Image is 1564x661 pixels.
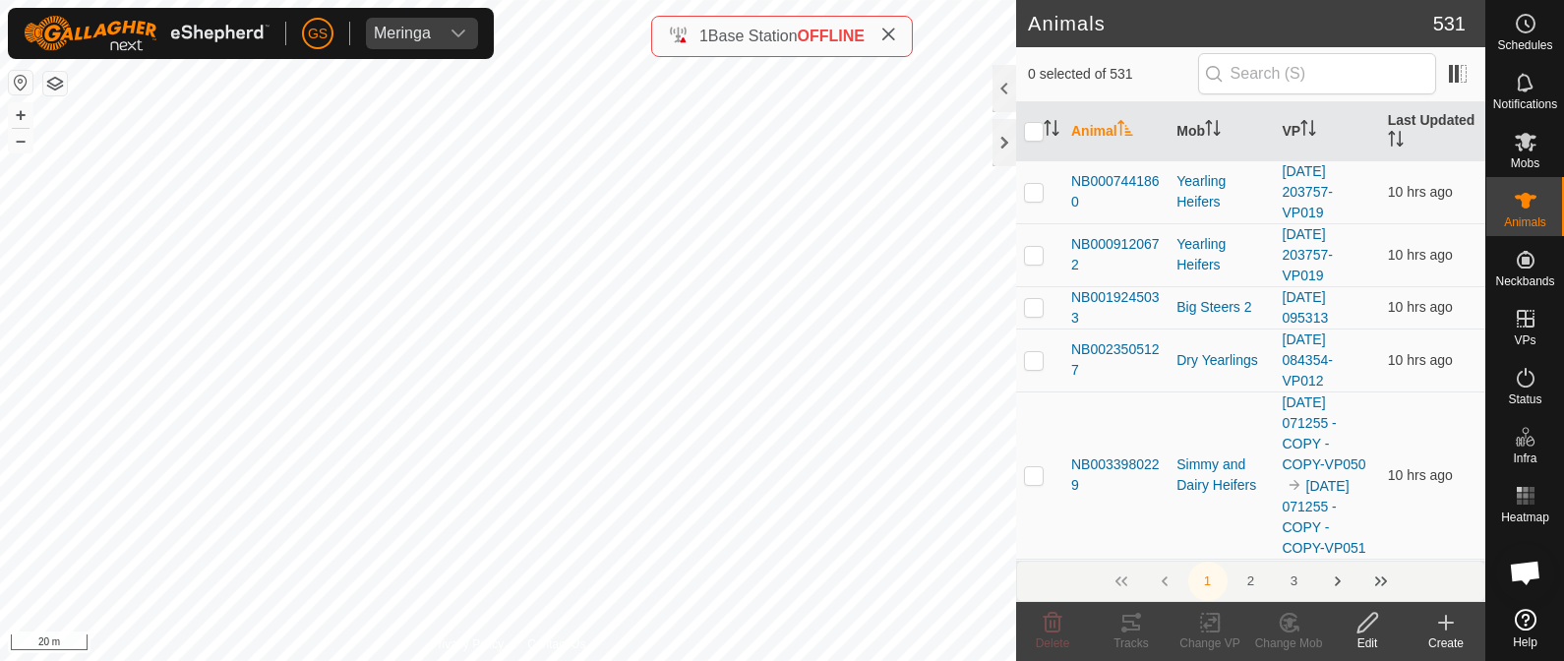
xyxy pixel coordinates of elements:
span: 0 selected of 531 [1028,64,1198,85]
a: [DATE] 071255 - COPY - COPY-VP051 [1283,478,1366,556]
div: Tracks [1092,634,1171,652]
a: [DATE] 071255 - COPY - COPY-VP050 [1283,394,1366,472]
button: Last Page [1361,562,1401,601]
button: Next Page [1318,562,1357,601]
span: GS [308,24,328,44]
div: dropdown trigger [439,18,478,49]
button: 3 [1275,562,1314,601]
img: Gallagher Logo [24,16,270,51]
a: Privacy Policy [430,635,504,653]
span: Schedules [1497,39,1552,51]
th: Last Updated [1380,102,1485,161]
span: Neckbands [1495,275,1554,287]
a: Help [1486,601,1564,656]
span: 17 Sept 2025, 10:11 pm [1388,184,1453,200]
h2: Animals [1028,12,1433,35]
input: Search (S) [1198,53,1436,94]
div: Change VP [1171,634,1249,652]
div: Open chat [1496,543,1555,602]
a: [DATE] 203757-VP019 [1283,163,1333,220]
div: Change Mob [1249,634,1328,652]
button: Map Layers [43,72,67,95]
th: Mob [1169,102,1274,161]
span: VPs [1514,334,1535,346]
span: 531 [1433,9,1466,38]
span: 17 Sept 2025, 10:07 pm [1388,352,1453,368]
span: Base Station [708,28,798,44]
span: NB0033980229 [1071,454,1161,496]
img: to [1287,477,1302,493]
span: NB0023505127 [1071,339,1161,381]
div: Yearling Heifers [1176,234,1266,275]
div: Big Steers 2 [1176,297,1266,318]
button: + [9,103,32,127]
div: Meringa [374,26,431,41]
span: NB0019245033 [1071,287,1161,329]
p-sorticon: Activate to sort [1300,123,1316,139]
span: 17 Sept 2025, 10:12 pm [1388,467,1453,483]
p-sorticon: Activate to sort [1388,134,1404,150]
span: Infra [1513,452,1536,464]
a: [DATE] 203757-VP019 [1283,226,1333,283]
span: Status [1508,393,1541,405]
p-sorticon: Activate to sort [1117,123,1133,139]
p-sorticon: Activate to sort [1044,123,1059,139]
span: 17 Sept 2025, 10:10 pm [1388,299,1453,315]
div: Create [1407,634,1485,652]
div: Edit [1328,634,1407,652]
button: 1 [1188,562,1228,601]
span: 1 [699,28,708,44]
a: Contact Us [527,635,585,653]
button: Reset Map [9,71,32,94]
th: VP [1275,102,1380,161]
div: Yearling Heifers [1176,171,1266,212]
span: NB0009120672 [1071,234,1161,275]
a: [DATE] 095313 [1283,289,1329,326]
span: Mobs [1511,157,1539,169]
span: Animals [1504,216,1546,228]
span: Heatmap [1501,511,1549,523]
span: NB0007441860 [1071,171,1161,212]
p-sorticon: Activate to sort [1205,123,1221,139]
div: Dry Yearlings [1176,350,1266,371]
span: Delete [1036,636,1070,650]
button: – [9,129,32,152]
span: 17 Sept 2025, 10:07 pm [1388,247,1453,263]
th: Animal [1063,102,1169,161]
span: Meringa [366,18,439,49]
span: Notifications [1493,98,1557,110]
span: OFFLINE [798,28,865,44]
button: 2 [1232,562,1271,601]
a: [DATE] 084354-VP012 [1283,331,1333,389]
span: Help [1513,636,1537,648]
div: Simmy and Dairy Heifers [1176,454,1266,496]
